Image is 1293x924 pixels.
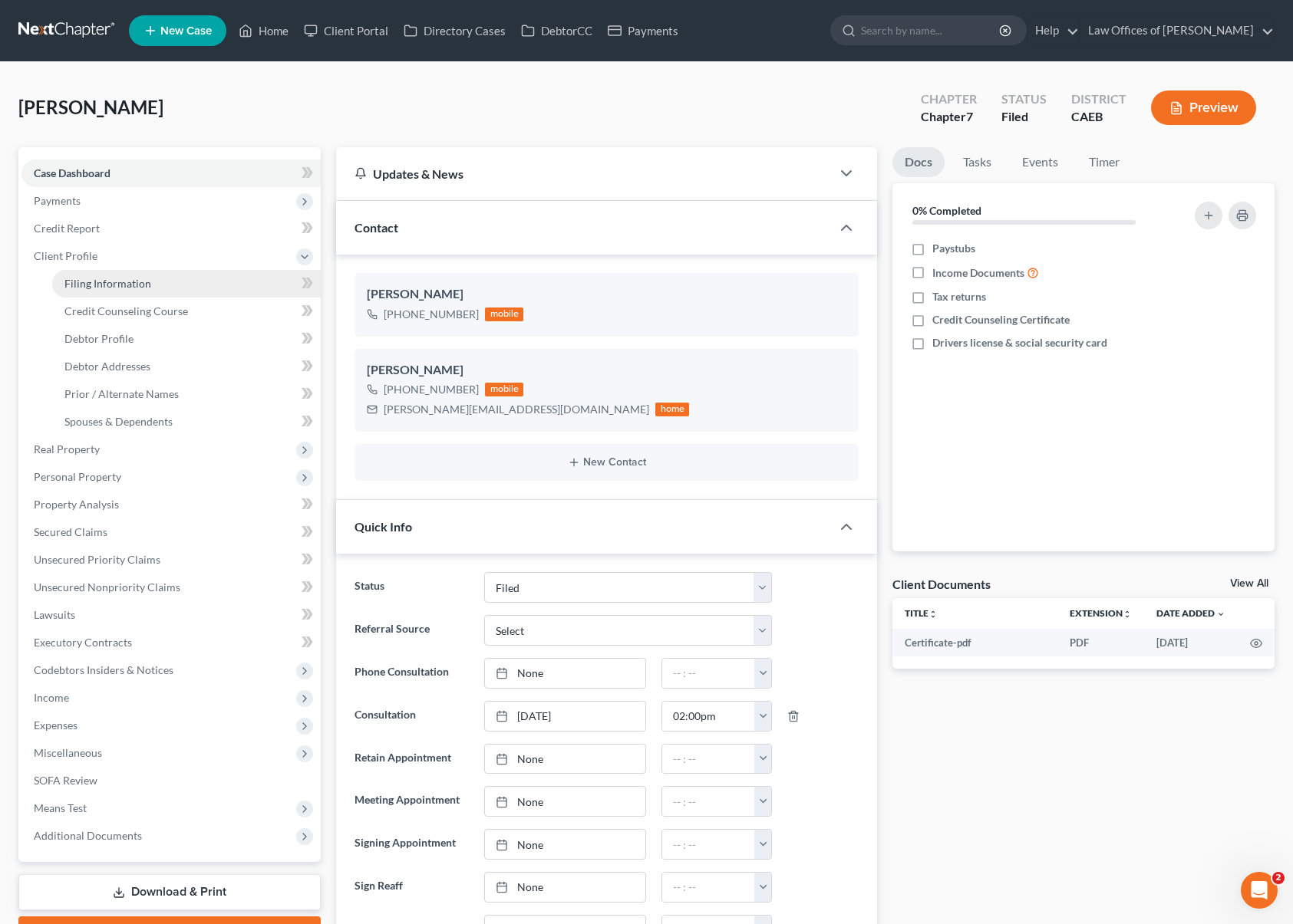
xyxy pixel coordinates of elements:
[34,166,110,179] span: Case Dashboard
[485,745,645,774] a: None
[18,874,321,910] a: Download & Print
[662,873,755,902] input: -- : --
[485,659,645,688] a: None
[231,17,296,44] a: Home
[34,608,75,621] span: Lawsuits
[34,525,107,538] span: Secured Claims
[34,663,173,676] span: Codebtors Insiders & Notices
[1001,90,1047,108] div: Status
[367,456,846,469] button: New Contact
[34,829,142,842] span: Additional Documents
[662,702,755,731] input: -- : --
[932,265,1024,281] span: Income Documents
[64,332,134,345] span: Debtor Profile
[347,572,477,603] label: Status
[600,17,686,44] a: Payments
[485,787,645,816] a: None
[52,380,321,408] a: Prior / Alternate Names
[1080,17,1274,44] a: Law Offices of [PERSON_NAME]
[34,222,100,235] span: Credit Report
[662,830,755,859] input: -- : --
[52,270,321,298] a: Filing Information
[1151,90,1256,125] button: Preview
[355,220,398,235] span: Contact
[21,491,321,518] a: Property Analysis
[347,786,477,817] label: Meeting Appointment
[34,718,78,732] span: Expenses
[951,147,1004,177] a: Tasks
[34,470,121,483] span: Personal Property
[21,546,321,574] a: Unsecured Priority Claims
[21,601,321,629] a: Lawsuits
[347,701,477,732] label: Consultation
[355,166,813,182] div: Updates & News
[34,636,132,649] span: Executory Contracts
[347,872,477,903] label: Sign Reaff
[912,204,981,217] strong: 0% Completed
[1144,629,1238,656] td: [DATE]
[1070,607,1132,619] a: Extensionunfold_more
[1071,90,1126,108] div: District
[18,96,163,118] span: [PERSON_NAME]
[64,304,188,317] span: Credit Counseling Course
[1010,147,1070,177] a: Events
[21,574,321,601] a: Unsecured Nonpriority Claims
[34,553,160,566] span: Unsecured Priority Claims
[966,109,973,123] span: 7
[655,403,689,416] div: home
[347,658,477,689] label: Phone Consultation
[905,607,938,619] a: Titleunfold_more
[921,108,977,126] div: Chapter
[396,17,513,44] a: Directory Cases
[485,307,523,321] div: mobile
[384,307,479,322] div: [PHONE_NUMBER]
[485,383,523,396] div: mobile
[21,159,321,187] a: Case Dashboard
[662,745,755,774] input: -- : --
[64,387,179,400] span: Prior / Alternate Names
[1071,108,1126,126] div: CAEB
[892,576,991,592] div: Client Documents
[52,408,321,436] a: Spouses & Dependents
[485,702,645,731] a: [DATE]
[662,787,755,816] input: -- : --
[52,353,321,380] a: Debtor Addresses
[892,629,1057,656] td: Certificate-pdf
[34,194,81,207] span: Payments
[21,767,321,794] a: SOFA Review
[34,580,180,594] span: Unsecured Nonpriority Claims
[367,285,846,304] div: [PERSON_NAME]
[1027,17,1079,44] a: Help
[64,277,151,290] span: Filing Information
[929,610,938,619] i: unfold_more
[64,360,150,373] span: Debtor Addresses
[1230,578,1268,589] a: View All
[932,335,1107,350] span: Drivers license & social security card
[34,691,69,704] span: Income
[34,498,119,511] span: Property Analysis
[1123,610,1132,619] i: unfold_more
[1077,147,1132,177] a: Timer
[921,90,977,108] div: Chapter
[861,16,1001,44] input: Search by name...
[34,746,102,759] span: Miscellaneous
[892,147,945,177] a: Docs
[64,415,173,428] span: Spouses & Dependents
[1272,872,1285,884] span: 2
[347,615,477,646] label: Referral Source
[932,312,1070,327] span: Credit Counseling Certificate
[160,25,212,37] span: New Case
[347,744,477,774] label: Retain Appointment
[1001,108,1047,126] div: Filed
[932,289,986,304] span: Tax returns
[34,442,100,455] span: Real Property
[21,215,321,242] a: Credit Report
[384,382,479,397] div: [PHONE_NUMBER]
[21,629,321,656] a: Executory Contracts
[52,325,321,353] a: Debtor Profile
[34,774,97,787] span: SOFA Review
[1216,610,1225,619] i: expand_more
[296,17,396,44] a: Client Portal
[485,830,645,859] a: None
[52,298,321,325] a: Credit Counseling Course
